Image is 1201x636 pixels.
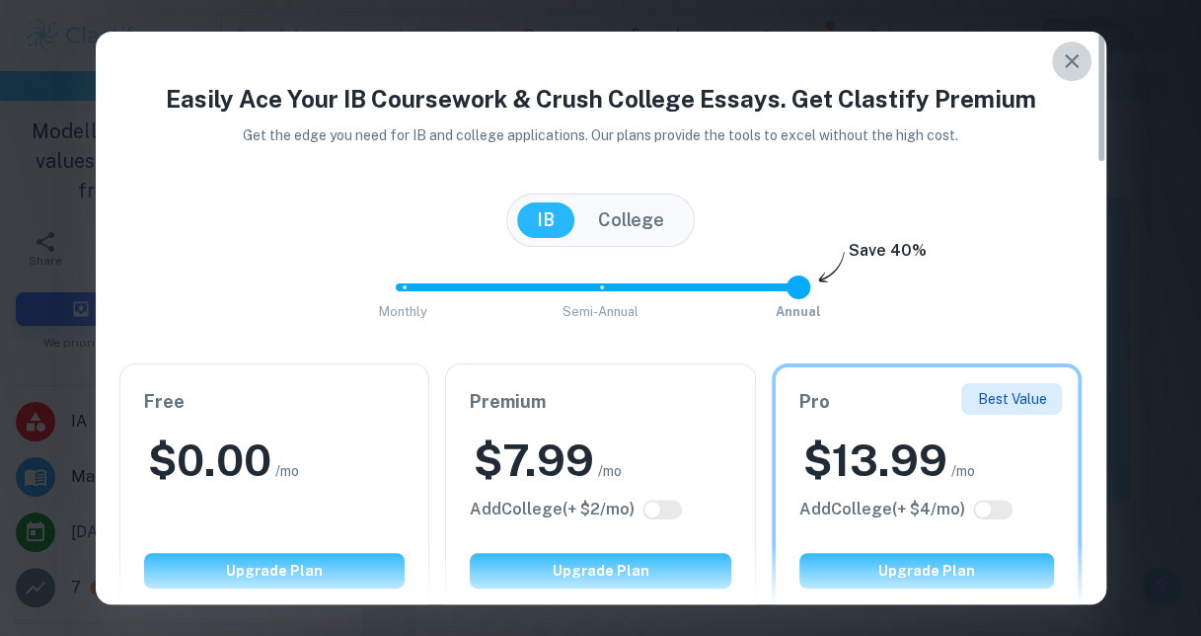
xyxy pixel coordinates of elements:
h6: Premium [470,388,731,416]
span: /mo [598,460,622,482]
span: Semi-Annual [563,304,638,319]
button: IB [517,202,574,238]
h6: Click to see all the additional College features. [799,498,965,521]
p: Get the edge you need for IB and college applications. Our plans provide the tools to excel witho... [215,124,986,146]
h4: Easily Ace Your IB Coursework & Crush College Essays. Get Clastify Premium [119,81,1083,117]
button: College [578,202,684,238]
span: /mo [951,460,975,482]
h6: Save 40% [849,239,927,273]
span: Annual [776,304,821,319]
h2: $ 13.99 [803,432,947,490]
span: /mo [275,460,299,482]
h6: Pro [799,388,1055,416]
h6: Click to see all the additional College features. [470,498,635,521]
img: subscription-arrow.svg [818,251,845,284]
h2: $ 0.00 [148,432,271,490]
p: Best Value [977,388,1046,410]
h6: Free [144,388,406,416]
h2: $ 7.99 [474,432,594,490]
span: Monthly [379,304,427,319]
